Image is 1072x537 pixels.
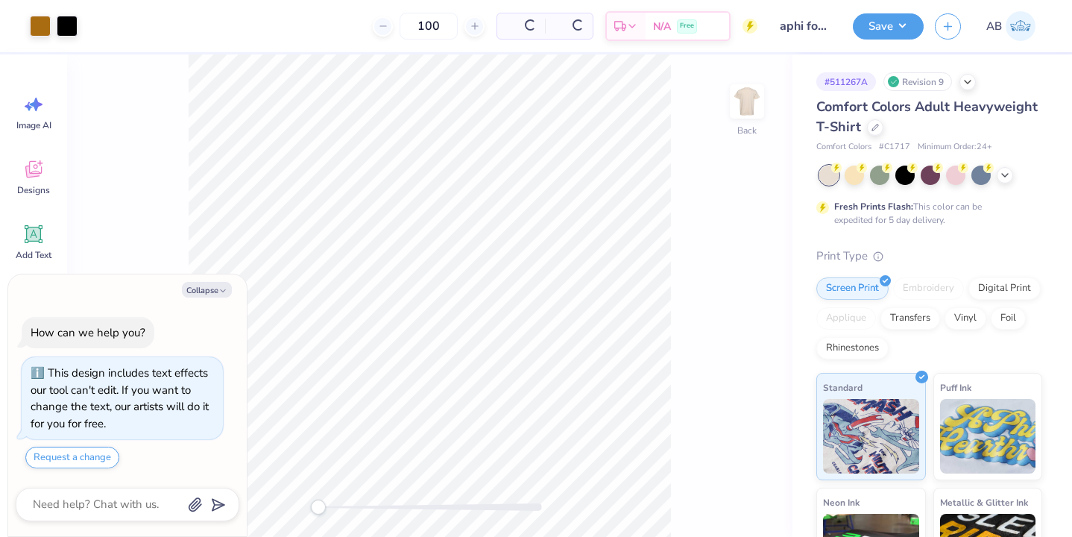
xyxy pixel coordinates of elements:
span: Free [680,21,694,31]
span: Minimum Order: 24 + [918,141,992,154]
div: Digital Print [968,277,1041,300]
div: Embroidery [893,277,964,300]
div: Foil [991,307,1026,330]
span: AB [986,18,1002,35]
span: Image AI [16,119,51,131]
input: – – [400,13,458,40]
span: Comfort Colors Adult Heavyweight T-Shirt [816,98,1038,136]
button: Request a change [25,447,119,468]
div: Screen Print [816,277,889,300]
input: Untitled Design [769,11,842,41]
div: Vinyl [945,307,986,330]
span: Comfort Colors [816,141,871,154]
img: Puff Ink [940,399,1036,474]
button: Collapse [182,282,232,298]
span: Designs [17,184,50,196]
span: N/A [653,19,671,34]
div: Applique [816,307,876,330]
div: Accessibility label [311,500,326,515]
img: Standard [823,399,919,474]
div: Print Type [816,248,1042,265]
span: Puff Ink [940,380,971,395]
div: Transfers [880,307,940,330]
span: Add Text [16,249,51,261]
button: Save [853,13,924,40]
strong: Fresh Prints Flash: [834,201,913,213]
div: Back [737,124,757,137]
span: Metallic & Glitter Ink [940,494,1028,510]
a: AB [980,11,1042,41]
div: How can we help you? [31,325,145,340]
div: Rhinestones [816,337,889,359]
div: This design includes text effects our tool can't edit. If you want to change the text, our artist... [31,365,209,431]
div: Revision 9 [883,72,952,91]
span: # C1717 [879,141,910,154]
img: Amanda Barasa [1006,11,1035,41]
div: This color can be expedited for 5 day delivery. [834,200,1018,227]
span: Standard [823,380,863,395]
div: # 511267A [816,72,876,91]
span: Neon Ink [823,494,860,510]
img: Back [732,87,762,116]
